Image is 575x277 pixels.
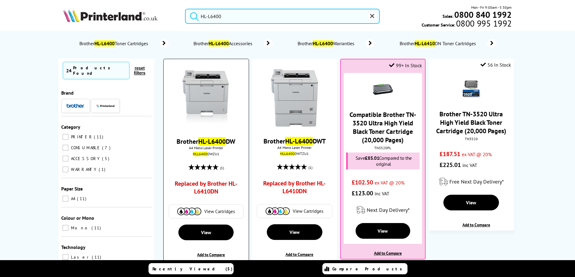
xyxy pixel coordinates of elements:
[61,124,80,130] span: Category
[73,65,126,76] div: Products Found
[378,228,388,234] span: View
[69,134,93,140] span: PRINTER
[79,39,169,48] a: BrotherHL-L6400Toner Cartridges
[442,13,453,19] span: Sales:
[455,20,512,26] span: 0800 995 1992
[177,208,201,215] img: Cartridges
[168,152,244,156] div: DWZU1
[69,167,98,172] span: WARRANTY
[129,65,150,76] button: reset filters
[439,161,461,169] span: £225.01
[308,162,312,173] span: (1)
[178,225,234,240] a: View
[462,162,477,168] span: inc VAT
[61,186,83,192] span: Paper Size
[367,206,410,213] span: Next Day Delivery*
[69,196,76,201] span: A4
[256,151,333,156] div: DWTZU1
[375,190,389,197] span: inc VAT
[365,155,379,161] span: £85.01
[415,40,435,46] mark: HL-L6410
[61,244,85,250] span: Technology
[152,266,233,272] span: Recently Viewed (5)
[352,189,373,197] span: £123.00
[79,40,151,46] span: Brother Toner Cartridges
[188,252,225,263] label: Add to Compare
[177,137,235,146] a: BrotherHL-L6400DW
[266,207,290,215] img: Cartridges
[63,9,178,24] a: Printerland Logo
[466,200,476,206] span: View
[481,62,511,68] div: 56 In Stock
[313,40,333,46] mark: HL-L6400
[365,250,402,262] label: Add to Compare
[375,180,404,186] span: ex VAT @ 20%
[185,9,380,24] input: Search product or brand
[102,156,111,161] span: 5
[193,152,207,156] mark: HLL6400
[77,196,88,201] span: 11
[198,137,226,146] mark: HL-L6400
[439,150,460,158] span: £187.51
[263,179,326,198] a: Replaced by Brother HL-L6410DN
[352,178,373,186] span: £102.50
[433,137,510,141] div: TN3520
[267,224,322,240] a: View
[66,68,72,74] span: 24
[453,12,512,17] a: 0800 840 1992
[91,225,102,231] span: 11
[209,40,229,46] mark: HL-L6400
[99,167,107,172] span: 1
[436,110,506,135] a: Brother TN-3520 Ultra High Yield Black Toner Cartridge (20,000 Pages)
[94,40,115,46] mark: HL-L6400
[350,110,416,144] a: Compatible Brother TN-3520 Ultra High Yield Black Toner Cartridge (20,000 Pages)
[344,202,422,219] div: modal_delivery
[422,20,512,28] span: Customer Service:
[356,223,410,239] a: View
[276,252,313,263] label: Add to Compare
[61,215,94,221] span: Colour or Mono
[264,137,326,145] a: BrotherHL-L6400DWT
[322,263,407,274] a: Compare Products
[62,196,69,202] input: A4 11
[149,263,234,274] a: Recently Viewed (5)
[193,40,255,46] span: Brother Accessories
[204,209,235,214] span: View Cartridges
[69,156,101,161] span: ACCESSORY
[280,151,295,156] mark: HLL6400
[62,225,69,231] input: Mono 11
[255,145,334,150] span: A4 Mono Laser Printer
[372,79,393,100] img: K15966ZA-small.gif
[289,229,300,235] span: View
[399,40,478,46] span: Brother DN Toner Cartridges
[346,153,420,169] div: Save Compared to the original
[92,254,103,260] span: 11
[345,146,420,150] div: TN3520PL
[285,137,313,145] mark: HL-L6400
[62,166,69,172] input: WARRANTY 1
[462,151,492,157] span: ex VAT @ 20%
[96,104,114,107] img: Printerland
[69,145,101,150] span: CONSUMABLE
[62,145,69,151] input: CONSUMABLE 7
[389,62,422,68] div: 99+ In Stock
[443,195,499,210] a: View
[69,225,91,231] span: Mono
[461,78,482,99] img: Brother-TN-3520-Toner-Packaging-New-Small.png
[220,162,224,174] span: (1)
[167,146,245,150] span: A4 Mono Laser Printer
[62,134,69,140] input: PRINTER 11
[63,9,158,22] img: Printerland Logo
[432,173,511,190] div: modal_delivery
[62,254,69,260] input: Laser 11
[62,156,69,162] input: ACCESSORY 5
[94,134,105,140] span: 11
[449,178,504,185] span: Free Next Day Delivery*
[69,254,91,260] span: Laser
[102,145,112,150] span: 7
[177,70,235,127] img: HLL6400DWZU1-front-small.jpg
[399,39,497,48] a: BrotherHL-L6410DN Toner Cartridges
[201,229,211,235] span: View
[332,266,405,272] span: Compare Products
[174,180,238,198] a: Replaced by Brother HL-L6410DN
